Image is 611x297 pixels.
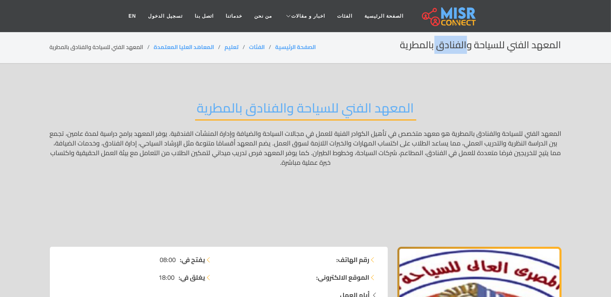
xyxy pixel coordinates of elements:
a: خدماتنا [220,8,248,24]
a: الصفحة الرئيسية [358,8,409,24]
span: 08:00 [160,255,176,264]
strong: يفتح في: [180,255,206,264]
a: اخبار و مقالات [278,8,331,24]
strong: يغلق في: [179,272,206,282]
strong: رقم الهاتف: [337,255,370,264]
li: المعهد الفني للسياحة والفنادق بالمطرية [50,43,154,51]
span: اخبار و مقالات [291,12,325,20]
p: المعهد الفني للسياحة والفنادق بالمطرية هو معهد متخصص في تأهيل الكوادر الفنية للعمل في مجالات السي... [50,129,562,235]
strong: الموقع الالكتروني: [317,272,370,282]
a: اتصل بنا [189,8,220,24]
a: EN [123,8,142,24]
a: الصفحة الرئيسية [276,42,316,52]
a: المعاهد العليا المعتمدة [154,42,214,52]
a: من نحن [248,8,278,24]
a: الفئات [249,42,265,52]
a: تعليم [225,42,239,52]
span: 18:00 [159,272,175,282]
a: الفئات [331,8,358,24]
a: تسجيل الدخول [142,8,188,24]
img: main.misr_connect [422,6,476,26]
h2: المعهد الفني للسياحة والفنادق بالمطرية [400,39,562,51]
h2: المعهد الفني للسياحة والفنادق بالمطرية [195,100,416,121]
